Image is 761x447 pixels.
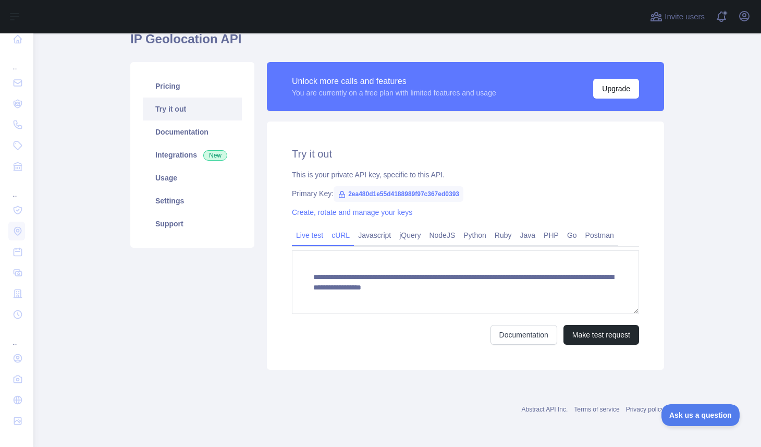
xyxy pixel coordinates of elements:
a: Terms of service [574,406,619,413]
div: Primary Key: [292,188,639,199]
a: Ruby [490,227,516,244]
span: Invite users [665,11,705,23]
a: Postman [581,227,618,244]
span: New [203,150,227,161]
a: Python [459,227,490,244]
iframe: Toggle Customer Support [661,404,740,426]
a: Documentation [490,325,557,345]
a: cURL [327,227,354,244]
a: PHP [539,227,563,244]
div: You are currently on a free plan with limited features and usage [292,88,496,98]
a: Go [563,227,581,244]
span: 2ea480d1e55d4188989f97c367ed0393 [334,186,463,202]
div: Unlock more calls and features [292,75,496,88]
a: Documentation [143,120,242,143]
h2: Try it out [292,147,639,161]
button: Make test request [563,325,639,345]
a: Settings [143,189,242,212]
a: Javascript [354,227,395,244]
a: Java [516,227,540,244]
a: Usage [143,166,242,189]
div: ... [8,178,25,199]
a: Live test [292,227,327,244]
a: Integrations New [143,143,242,166]
a: jQuery [395,227,425,244]
a: Abstract API Inc. [522,406,568,413]
button: Invite users [648,8,707,25]
a: Privacy policy [626,406,664,413]
a: NodeJS [425,227,459,244]
div: This is your private API key, specific to this API. [292,170,639,180]
a: Support [143,212,242,235]
h1: IP Geolocation API [130,31,664,56]
a: Try it out [143,98,242,120]
a: Pricing [143,75,242,98]
div: ... [8,326,25,347]
a: Create, rotate and manage your keys [292,208,412,216]
button: Upgrade [593,79,639,99]
div: ... [8,51,25,71]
